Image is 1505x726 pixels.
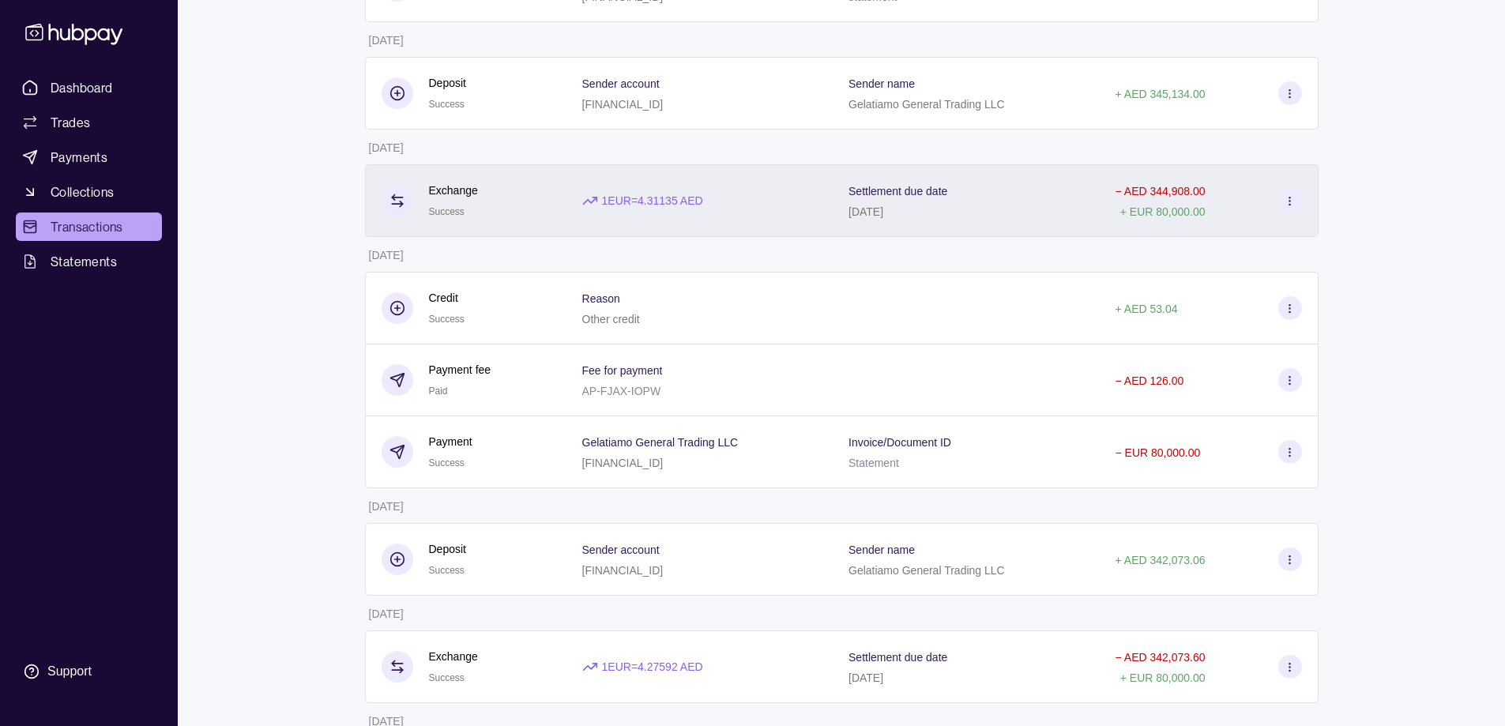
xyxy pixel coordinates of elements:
p: Sender name [848,544,915,556]
p: Credit [429,289,465,307]
p: Deposit [429,74,466,92]
span: Success [429,457,465,468]
span: Success [429,672,465,683]
a: Transactions [16,213,162,241]
p: − AED 342,073.60 [1116,651,1206,664]
p: + EUR 80,000.00 [1120,205,1206,218]
p: + AED 345,134.00 [1116,88,1206,100]
p: AP-FJAX-IOPW [582,385,661,397]
p: [DATE] [369,249,404,261]
p: Deposit [429,540,466,558]
p: Sender name [848,77,915,90]
p: Sender account [582,77,660,90]
p: Payment fee [429,361,491,378]
p: Fee for payment [582,364,663,377]
span: Payments [51,148,107,167]
p: − EUR 80,000.00 [1116,446,1201,459]
div: Support [47,663,92,680]
p: [DATE] [848,671,883,684]
p: Exchange [429,182,478,199]
p: Settlement due date [848,651,947,664]
a: Statements [16,247,162,276]
p: Payment [429,433,472,450]
p: 1 EUR = 4.31135 AED [602,192,703,209]
span: Collections [51,182,114,201]
p: + AED 342,073.06 [1116,554,1206,566]
p: [DATE] [369,608,404,620]
p: + AED 53.04 [1116,303,1178,315]
p: Reason [582,292,620,305]
p: Other credit [582,313,640,325]
span: Success [429,99,465,110]
a: Support [16,655,162,688]
p: Gelatiamo General Trading LLC [848,564,1005,577]
span: Success [429,314,465,325]
p: Sender account [582,544,660,556]
a: Trades [16,108,162,137]
p: Exchange [429,648,478,665]
p: − AED 126.00 [1116,374,1184,387]
p: − AED 344,908.00 [1116,185,1206,197]
p: Gelatiamo General Trading LLC [848,98,1005,111]
p: + EUR 80,000.00 [1120,671,1206,684]
p: Statement [848,457,899,469]
p: [DATE] [369,500,404,513]
p: Settlement due date [848,185,947,197]
span: Success [429,206,465,217]
span: Paid [429,386,448,397]
a: Collections [16,178,162,206]
span: Transactions [51,217,123,236]
p: [FINANCIAL_ID] [582,564,664,577]
p: [FINANCIAL_ID] [582,457,664,469]
p: Invoice/Document ID [848,436,951,449]
span: Trades [51,113,90,132]
a: Payments [16,143,162,171]
span: Statements [51,252,117,271]
p: [DATE] [848,205,883,218]
p: [DATE] [369,34,404,47]
a: Dashboard [16,73,162,102]
span: Success [429,565,465,576]
p: 1 EUR = 4.27592 AED [602,658,703,675]
span: Dashboard [51,78,113,97]
p: Gelatiamo General Trading LLC [582,436,739,449]
p: [FINANCIAL_ID] [582,98,664,111]
p: [DATE] [369,141,404,154]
